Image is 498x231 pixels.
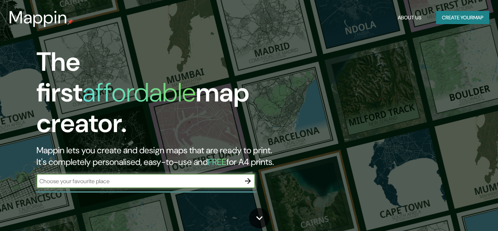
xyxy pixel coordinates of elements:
[36,177,241,185] input: Choose your favourite place
[82,76,196,109] h1: affordable
[36,145,285,168] h2: Mappin lets you create and design maps that are ready to print. It's completely personalised, eas...
[36,47,285,145] h1: The first map creator.
[208,156,226,168] h5: FREE
[67,19,73,25] img: mappin-pin
[436,11,489,24] button: Create yourmap
[9,7,67,28] h3: Mappin
[395,11,424,24] button: About Us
